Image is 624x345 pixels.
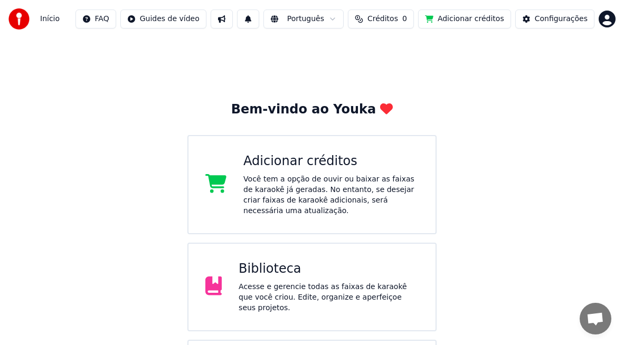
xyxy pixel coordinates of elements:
div: Você tem a opção de ouvir ou baixar as faixas de karaokê já geradas. No entanto, se desejar criar... [243,174,419,216]
button: FAQ [75,9,116,28]
button: Adicionar créditos [418,9,511,28]
div: Biblioteca [239,261,419,277]
button: Configurações [515,9,594,28]
span: Créditos [367,14,398,24]
button: Guides de vídeo [120,9,206,28]
div: Configurações [535,14,588,24]
span: 0 [402,14,407,24]
button: Créditos0 [348,9,414,28]
div: Acesse e gerencie todas as faixas de karaokê que você criou. Edite, organize e aperfeiçoe seus pr... [239,282,419,313]
span: Início [40,14,60,24]
nav: breadcrumb [40,14,60,24]
div: Adicionar créditos [243,153,419,170]
img: youka [8,8,30,30]
a: Bate-papo aberto [580,303,611,334]
div: Bem-vindo ao Youka [231,101,393,118]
